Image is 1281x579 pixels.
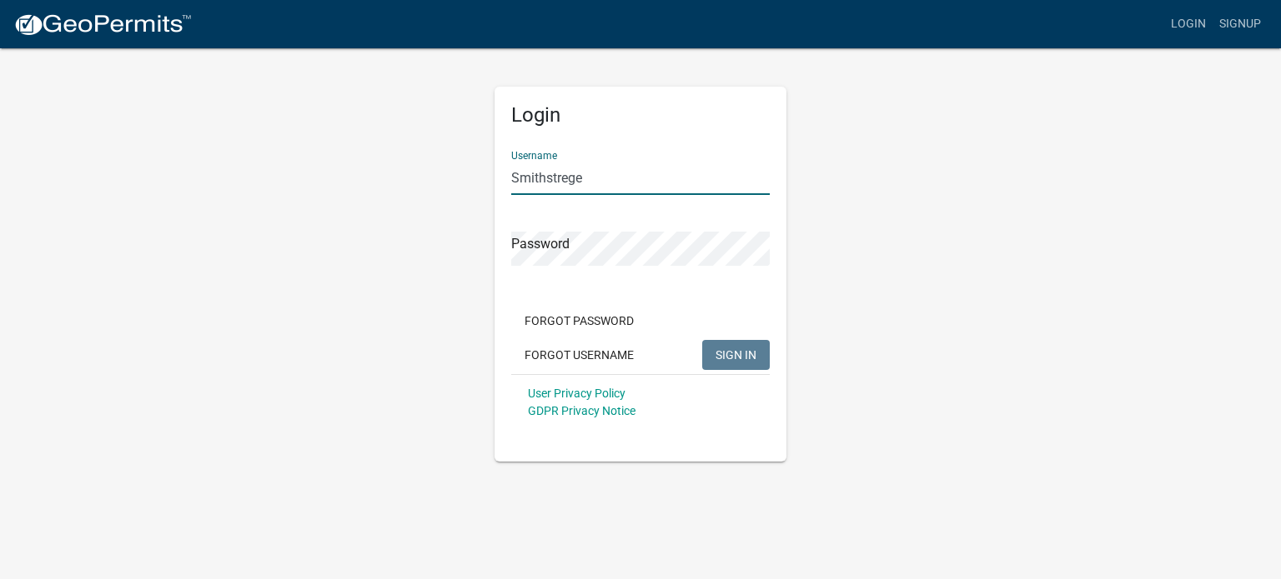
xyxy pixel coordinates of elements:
a: GDPR Privacy Notice [528,404,635,417]
button: Forgot Password [511,306,647,336]
span: SIGN IN [716,347,756,361]
a: User Privacy Policy [528,387,625,400]
h5: Login [511,103,770,127]
button: SIGN IN [702,340,770,370]
a: Signup [1213,8,1268,40]
a: Login [1164,8,1213,40]
button: Forgot Username [511,340,647,370]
